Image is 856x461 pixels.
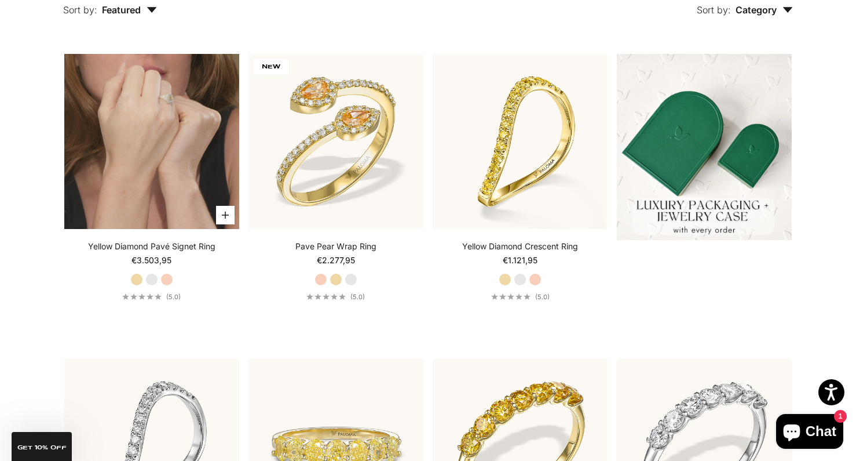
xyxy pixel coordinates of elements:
[697,4,731,16] span: Sort by:
[306,293,365,301] a: 5.0 out of 5.0 stars(5.0)
[12,432,72,461] div: GET 10% Off
[122,293,162,300] div: 5.0 out of 5.0 stars
[102,4,157,16] span: Featured
[773,414,847,452] inbox-online-store-chat: Shopify online store chat
[166,293,181,301] span: (5.0)
[462,241,578,252] a: Yellow Diamond Crescent Ring
[17,445,67,451] span: GET 10% Off
[317,255,355,266] sale-price: €2.277,95
[295,241,376,252] a: Pave Pear Wrap Ring
[433,54,608,229] img: #YellowGold
[617,54,792,240] img: 1_efe35f54-c1b6-4cae-852f-b2bb124dc37f.png
[253,59,289,75] span: NEW
[535,293,550,301] span: (5.0)
[491,293,531,300] div: 5.0 out of 5.0 stars
[248,54,423,229] img: #YellowGold
[88,241,215,252] a: Yellow Diamond Pavé Signet Ring
[350,293,365,301] span: (5.0)
[63,4,97,16] span: Sort by:
[306,293,346,300] div: 5.0 out of 5.0 stars
[503,255,537,266] sale-price: €1.121,95
[122,293,181,301] a: 5.0 out of 5.0 stars(5.0)
[736,4,793,16] span: Category
[131,255,171,266] sale-price: €3.503,95
[491,293,550,301] a: 5.0 out of 5.0 stars(5.0)
[64,54,239,229] a: #YellowGold #WhiteGold #RoseGold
